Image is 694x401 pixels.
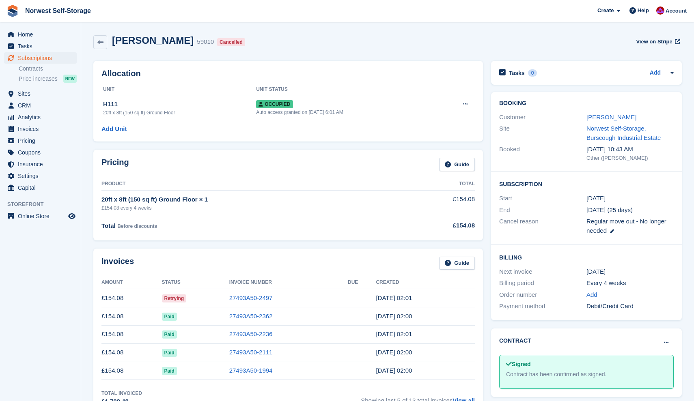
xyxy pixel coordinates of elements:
span: Total [101,222,116,229]
time: 2024-11-01 01:00:00 UTC [586,194,606,203]
span: Paid [162,367,177,375]
span: Before discounts [117,223,157,229]
div: Debit/Credit Card [586,302,674,311]
a: menu [4,100,77,111]
div: Start [499,194,586,203]
a: menu [4,52,77,64]
a: Norwest Self-Storage, Burscough Industrial Estate [586,125,661,141]
span: Help [638,6,649,15]
h2: Subscription [499,180,674,188]
a: 27493A50-2362 [229,313,273,320]
span: Analytics [18,112,67,123]
th: Unit [101,83,256,96]
div: Signed [506,360,667,369]
div: Auto access granted on [DATE] 6:01 AM [256,109,439,116]
a: 27493A50-2497 [229,294,273,301]
div: Order number [499,290,586,300]
span: Settings [18,170,67,182]
time: 2025-08-08 01:01:06 UTC [376,330,412,337]
a: 27493A50-1994 [229,367,273,374]
th: Total [411,178,475,191]
h2: Billing [499,253,674,261]
div: 20ft x 8ft (150 sq ft) Ground Floor [103,109,256,116]
h2: Pricing [101,158,129,171]
h2: Tasks [509,69,525,77]
span: Tasks [18,41,67,52]
a: Preview store [67,211,77,221]
span: CRM [18,100,67,111]
th: Due [348,276,376,289]
h2: Booking [499,100,674,107]
span: View on Stripe [636,38,672,46]
div: [DATE] 10:43 AM [586,145,674,154]
a: menu [4,170,77,182]
td: £154.08 [101,325,162,343]
td: £154.08 [101,362,162,380]
span: Pricing [18,135,67,146]
a: Add Unit [101,124,127,134]
span: Occupied [256,100,293,108]
span: Coupons [18,147,67,158]
div: Every 4 weeks [586,279,674,288]
a: Guide [439,158,475,171]
div: Payment method [499,302,586,311]
span: Create [597,6,614,15]
a: Add [650,69,661,78]
span: Home [18,29,67,40]
div: Billing period [499,279,586,288]
div: Next invoice [499,267,586,277]
h2: Contract [499,337,531,345]
a: menu [4,182,77,193]
span: Subscriptions [18,52,67,64]
a: 27493A50-2111 [229,349,273,356]
h2: Invoices [101,257,134,270]
div: 0 [528,69,537,77]
td: £154.08 [101,289,162,307]
span: Insurance [18,159,67,170]
span: Account [666,7,687,15]
span: Paid [162,330,177,339]
a: menu [4,29,77,40]
a: menu [4,88,77,99]
div: NEW [63,75,77,83]
time: 2025-07-11 01:00:46 UTC [376,349,412,356]
th: Amount [101,276,162,289]
time: 2025-06-13 01:00:02 UTC [376,367,412,374]
a: menu [4,159,77,170]
span: Paid [162,349,177,357]
span: Paid [162,313,177,321]
span: [DATE] (25 days) [586,206,633,213]
a: menu [4,147,77,158]
div: End [499,206,586,215]
div: Contract has been confirmed as signed. [506,370,667,379]
div: £154.08 [411,221,475,230]
span: Invoices [18,123,67,135]
span: Retrying [162,294,187,302]
span: Price increases [19,75,58,83]
a: Contracts [19,65,77,73]
th: Unit Status [256,83,439,96]
h2: [PERSON_NAME] [112,35,194,46]
div: Site [499,124,586,142]
td: £154.08 [101,343,162,362]
a: View on Stripe [633,35,682,48]
time: 2025-10-03 01:01:01 UTC [376,294,412,301]
img: stora-icon-8386f47178a22dfd0bd8f6a31ec36ba5ce8667c1dd55bd0f319d3a0aa187defe.svg [6,5,19,17]
span: Capital [18,182,67,193]
a: menu [4,41,77,52]
span: Storefront [7,200,81,208]
div: £154.08 every 4 weeks [101,204,411,212]
div: Cancelled [217,38,245,46]
a: Add [586,290,597,300]
a: 27493A50-2236 [229,330,273,337]
span: Regular move out - No longer needed [586,218,666,234]
a: menu [4,210,77,222]
div: 59010 [197,37,214,47]
a: Norwest Self-Storage [22,4,94,17]
div: Customer [499,113,586,122]
a: Price increases NEW [19,74,77,83]
th: Status [162,276,229,289]
td: £154.08 [411,190,475,216]
a: menu [4,135,77,146]
div: [DATE] [586,267,674,277]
